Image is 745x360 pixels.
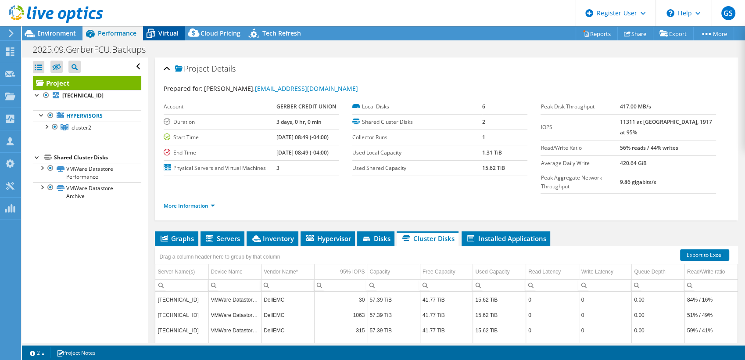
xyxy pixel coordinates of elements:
td: Column Used Capacity, Value 15.62 TiB [473,323,526,338]
td: Column Used Capacity, Filter cell [473,279,526,291]
td: Column Read/Write ratio, Value 100% / 0% [684,338,738,353]
span: GS [721,6,735,20]
td: Device Name Column [208,264,261,280]
svg: \n [666,9,674,17]
label: Prepared for: [164,84,203,93]
div: Queue Depth [634,266,665,277]
div: Used Capacity [475,266,509,277]
td: Column Queue Depth, Filter cell [632,279,685,291]
a: Export [653,27,694,40]
div: Write Latency [581,266,613,277]
td: Used Capacity Column [473,264,526,280]
td: Column Queue Depth, Value 0.00 [632,323,685,338]
a: [EMAIL_ADDRESS][DOMAIN_NAME] [255,84,358,93]
label: Read/Write Ratio [541,144,620,152]
td: Column Server Name(s), Value 172.30.30.63 [155,292,208,307]
td: Column Queue Depth, Value 0.00 [632,292,685,307]
td: Column Write Latency, Value 0 [579,292,632,307]
td: Column 95% IOPS, Value 30 [314,292,367,307]
label: Used Shared Capacity [352,164,482,173]
td: Server Name(s) Column [155,264,208,280]
a: 2 [24,347,51,358]
span: cluster2 [72,124,91,131]
label: Duration [164,118,276,126]
b: 15.62 TiB [482,164,505,172]
b: 3 days, 0 hr, 0 min [276,118,322,126]
td: Column Free Capacity, Value 41.77 TiB [420,292,473,307]
td: Column Server Name(s), Value 172.30.30.61 [155,307,208,323]
div: Capacity [369,266,390,277]
b: [TECHNICAL_ID] [62,92,104,99]
h1: 2025.09.GerberFCU.Backups [29,45,159,54]
span: Installed Applications [466,234,546,243]
b: 420.64 GiB [620,159,647,167]
td: Column Capacity, Value 57.39 TiB [367,323,420,338]
td: Column Vendor Name*, Filter cell [261,279,315,291]
td: Column Device Name, Value VMWare Datastore Performance [208,292,261,307]
div: Drag a column header here to group by that column [157,251,282,263]
td: Free Capacity Column [420,264,473,280]
td: Column Write Latency, Filter cell [579,279,632,291]
span: Cluster Disks [401,234,454,243]
td: Column Vendor Name*, Value DellEMC [261,307,315,323]
td: Column 95% IOPS, Value 5 [314,338,367,353]
a: [TECHNICAL_ID] [33,90,141,101]
td: Column Vendor Name*, Value DellEMC [261,323,315,338]
td: Column Queue Depth, Value 0.00 [632,307,685,323]
label: IOPS [541,123,620,132]
a: cluster2 [33,122,141,133]
td: Column Server Name(s), Filter cell [155,279,208,291]
span: Environment [37,29,76,37]
td: 95% IOPS Column [314,264,367,280]
td: Column Capacity, Value 13.64 TiB [367,338,420,353]
label: Start Time [164,133,276,142]
td: Column Server Name(s), Value 172.30.30.63 [155,338,208,353]
label: Local Disks [352,102,482,111]
label: Physical Servers and Virtual Machines [164,164,276,173]
span: Graphs [159,234,194,243]
td: Column Read/Write ratio, Value 51% / 49% [684,307,738,323]
td: Column 95% IOPS, Filter cell [314,279,367,291]
td: Read/Write ratio Column [684,264,738,280]
td: Column Used Capacity, Value 15.62 TiB [473,307,526,323]
span: Project [175,65,209,73]
div: Server Name(s) [158,266,195,277]
b: 11311 at [GEOGRAPHIC_DATA], 1917 at 95% [620,118,712,136]
a: Share [617,27,653,40]
td: Queue Depth Column [632,264,685,280]
td: Column Device Name, Value VMWare Datastore Performance [208,323,261,338]
label: Account [164,102,276,111]
a: VMWare Datastore Performance [33,163,141,182]
td: Column Read Latency, Filter cell [526,279,579,291]
td: Read Latency Column [526,264,579,280]
a: Reports [576,27,618,40]
span: Performance [98,29,136,37]
td: Column Queue Depth, Value 0.00 [632,338,685,353]
div: Vendor Name* [264,266,298,277]
b: 1.31 TiB [482,149,502,156]
b: 2 [482,118,485,126]
td: Column Free Capacity, Value 41.77 TiB [420,307,473,323]
b: [DATE] 08:49 (-04:00) [276,149,329,156]
a: More Information [164,202,215,209]
label: Used Local Capacity [352,148,482,157]
span: Details [211,63,236,74]
div: Free Capacity [423,266,455,277]
td: Column 95% IOPS, Value 315 [314,323,367,338]
td: Column Free Capacity, Value 13.64 TiB [420,338,473,353]
label: Peak Aggregate Network Throughput [541,173,620,191]
label: End Time [164,148,276,157]
td: Column Capacity, Value 57.39 TiB [367,307,420,323]
a: Export to Excel [680,249,729,261]
label: Shared Cluster Disks [352,118,482,126]
b: 6 [482,103,485,110]
td: Column Device Name, Value VMWare Datastore Performance [208,307,261,323]
td: Column Write Latency, Value 0 [579,323,632,338]
td: Column Capacity, Filter cell [367,279,420,291]
td: Column Used Capacity, Value 2.00 GiB [473,338,526,353]
td: Column Read/Write ratio, Filter cell [684,279,738,291]
td: Column Free Capacity, Filter cell [420,279,473,291]
label: Peak Disk Throughput [541,102,620,111]
span: Virtual [158,29,179,37]
label: Average Daily Write [541,159,620,168]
